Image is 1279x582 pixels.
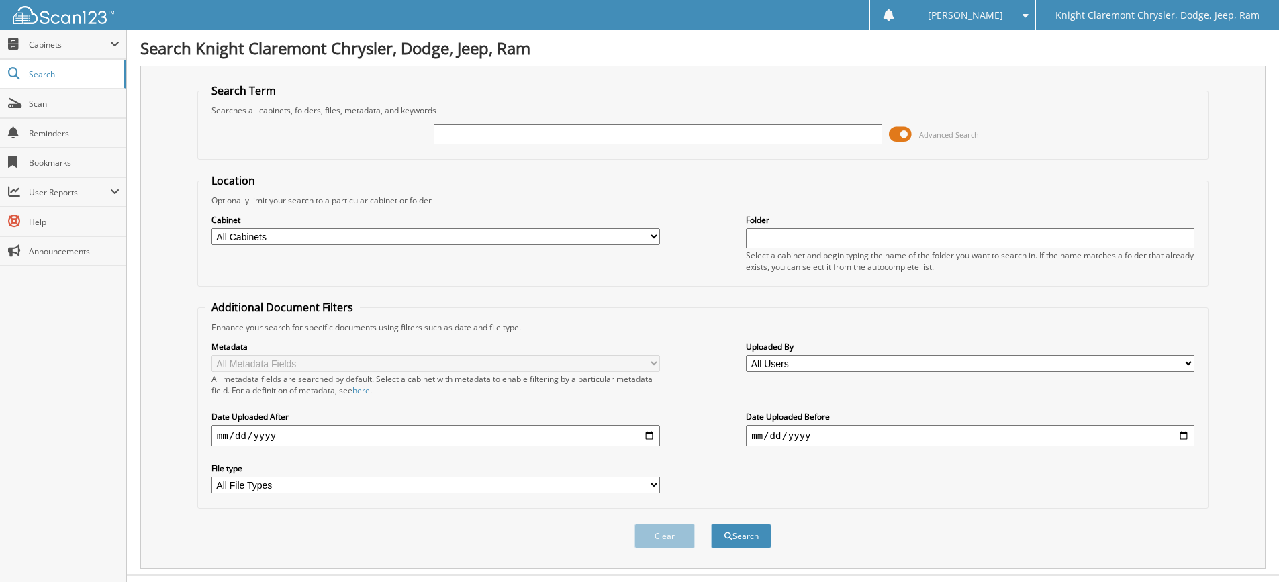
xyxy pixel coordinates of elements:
span: [PERSON_NAME] [928,11,1003,19]
label: Uploaded By [746,341,1194,352]
input: end [746,425,1194,446]
label: Date Uploaded After [211,411,660,422]
img: scan123-logo-white.svg [13,6,114,24]
div: Select a cabinet and begin typing the name of the folder you want to search in. If the name match... [746,250,1194,273]
h1: Search Knight Claremont Chrysler, Dodge, Jeep, Ram [140,37,1266,59]
button: Clear [634,524,695,548]
label: Metadata [211,341,660,352]
a: here [352,385,370,396]
span: Announcements [29,246,120,257]
span: Bookmarks [29,157,120,168]
span: Knight Claremont Chrysler, Dodge, Jeep, Ram [1055,11,1260,19]
span: Search [29,68,117,80]
span: User Reports [29,187,110,198]
span: Scan [29,98,120,109]
label: Date Uploaded Before [746,411,1194,422]
div: Optionally limit your search to a particular cabinet or folder [205,195,1201,206]
button: Search [711,524,771,548]
legend: Location [205,173,262,188]
label: File type [211,463,660,474]
span: Cabinets [29,39,110,50]
label: Cabinet [211,214,660,226]
div: Enhance your search for specific documents using filters such as date and file type. [205,322,1201,333]
div: All metadata fields are searched by default. Select a cabinet with metadata to enable filtering b... [211,373,660,396]
legend: Additional Document Filters [205,300,360,315]
label: Folder [746,214,1194,226]
span: Help [29,216,120,228]
input: start [211,425,660,446]
div: Searches all cabinets, folders, files, metadata, and keywords [205,105,1201,116]
legend: Search Term [205,83,283,98]
span: Advanced Search [919,130,979,140]
span: Reminders [29,128,120,139]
